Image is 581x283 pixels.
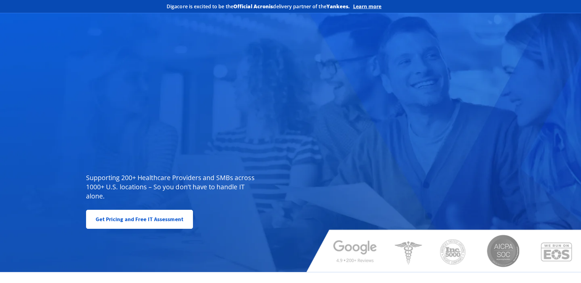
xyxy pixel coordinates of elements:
[385,2,415,11] img: Acronis
[86,210,193,229] a: Get Pricing and Free IT Assessment
[167,4,350,9] h2: Digacore is excited to be the delivery partner of the
[353,3,382,9] a: Learn more
[96,213,183,225] span: Get Pricing and Free IT Assessment
[233,3,273,10] b: Official Acronis
[86,173,257,201] p: Supporting 200+ Healthcare Providers and SMBs across 1000+ U.S. locations – So you don’t have to ...
[326,3,350,10] b: Yankees.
